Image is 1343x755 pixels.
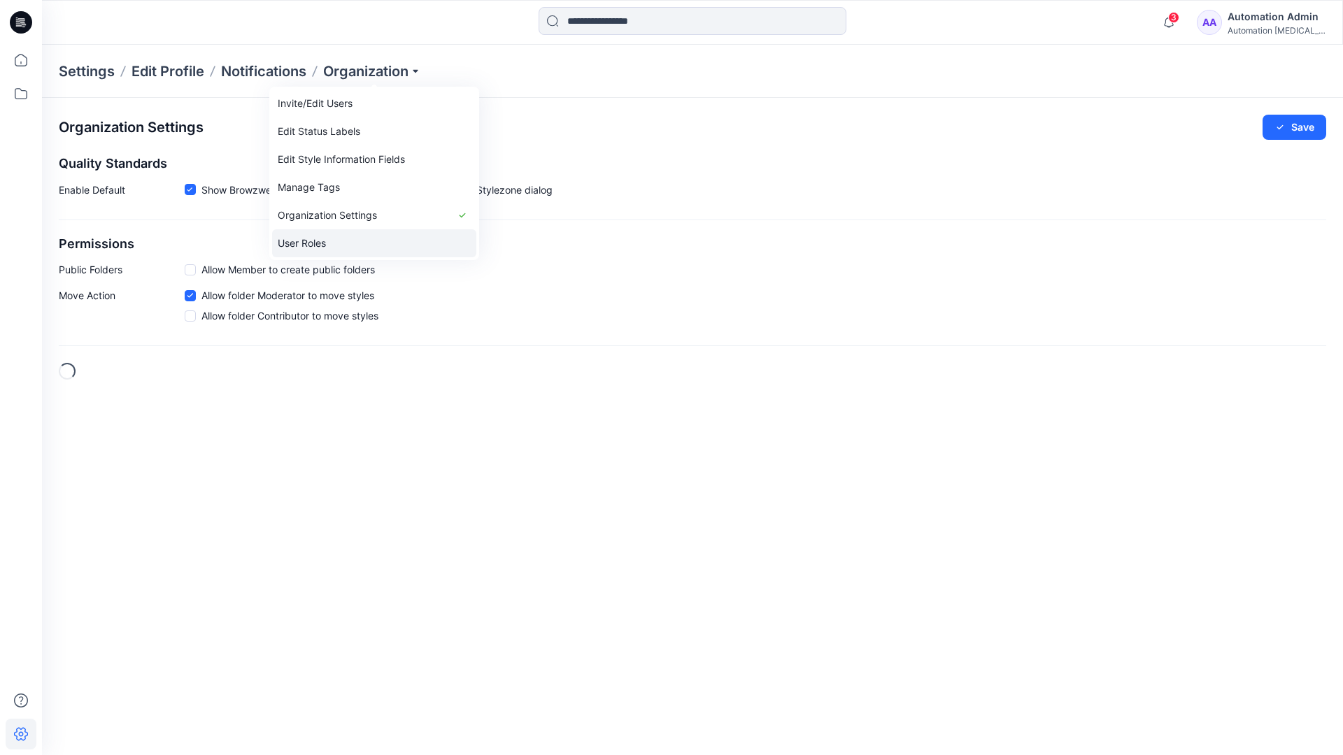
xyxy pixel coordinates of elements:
[221,62,306,81] a: Notifications
[272,173,476,201] a: Manage Tags
[59,157,1326,171] h2: Quality Standards
[272,89,476,117] a: Invite/Edit Users
[59,288,185,329] p: Move Action
[1263,115,1326,140] button: Save
[1228,25,1326,36] div: Automation [MEDICAL_DATA]...
[201,308,378,323] span: Allow folder Contributor to move styles
[1168,12,1179,23] span: 3
[272,229,476,257] a: User Roles
[201,262,375,277] span: Allow Member to create public folders
[272,117,476,145] a: Edit Status Labels
[132,62,204,81] a: Edit Profile
[59,62,115,81] p: Settings
[201,182,553,197] span: Show Browzwear’s default quality standards in the Share to Stylezone dialog
[59,120,204,136] h2: Organization Settings
[272,145,476,173] a: Edit Style Information Fields
[59,182,185,203] p: Enable Default
[1197,10,1222,35] div: AA
[59,262,185,277] p: Public Folders
[201,288,374,303] span: Allow folder Moderator to move styles
[1228,8,1326,25] div: Automation Admin
[59,237,1326,252] h2: Permissions
[272,201,476,229] a: Organization Settings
